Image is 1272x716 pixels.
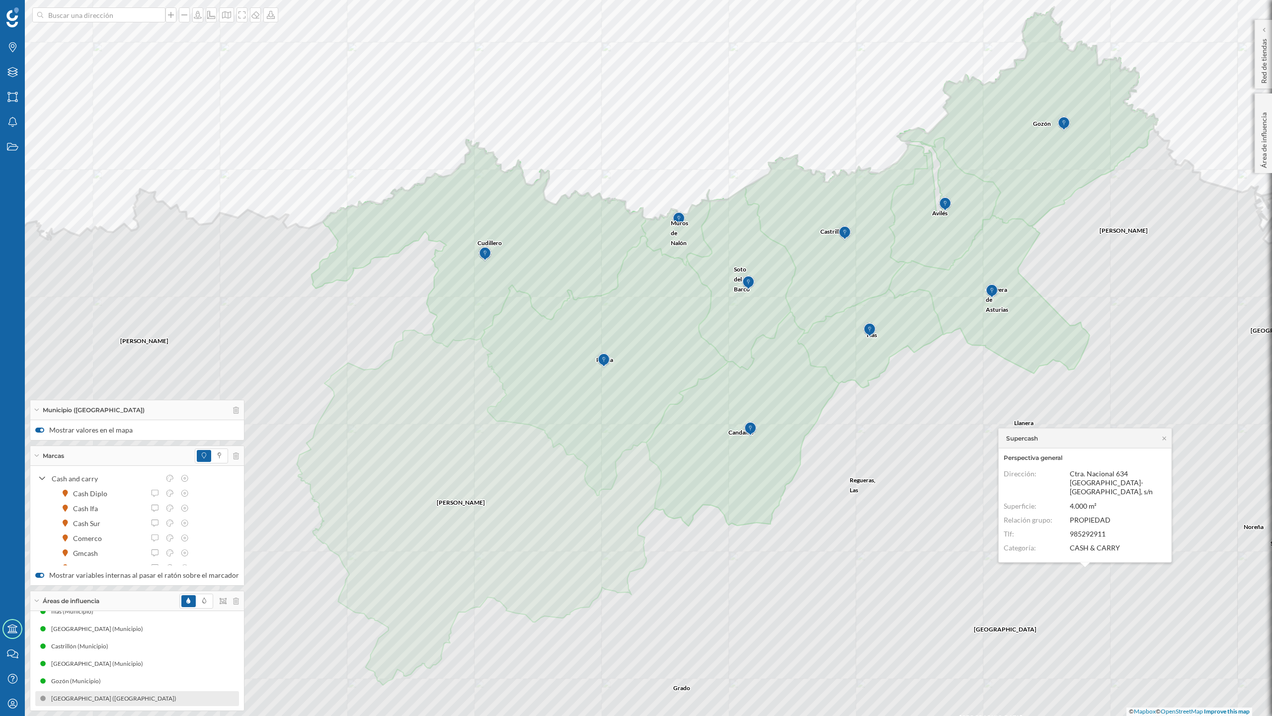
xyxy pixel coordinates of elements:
[51,641,113,651] div: Castrillón (Municipio)
[1004,501,1036,510] span: Superficie:
[51,694,181,704] div: [GEOGRAPHIC_DATA] ([GEOGRAPHIC_DATA])
[35,570,239,580] label: Mostrar variables internas al pasar el ratón sobre el marcador
[73,503,103,514] div: Cash Ifa
[73,548,103,558] div: Gmcash
[51,659,148,669] div: [GEOGRAPHIC_DATA] (Municipio)
[51,676,106,686] div: Gozón (Municipio)
[20,7,55,16] span: Soporte
[43,406,145,415] span: Municipio ([GEOGRAPHIC_DATA])
[1006,434,1038,443] span: Supercash
[1057,114,1070,134] img: Marker
[985,281,998,301] img: Marker
[1004,515,1052,524] span: Relación grupo:
[863,320,875,340] img: Marker
[597,351,610,370] img: Marker
[1161,708,1203,715] a: OpenStreetMap
[1134,708,1156,715] a: Mapbox
[478,244,491,264] img: Marker
[742,273,754,293] img: Marker
[43,451,64,460] span: Marcas
[51,607,98,617] div: Illas (Municipio)
[73,563,117,573] div: Gros Mercat
[35,425,239,435] label: Mostrar valores en el mapa
[672,209,685,229] img: Marker
[838,223,851,243] img: Marker
[1004,530,1014,538] span: Tlf:
[744,419,756,439] img: Marker
[73,518,105,529] div: Cash Sur
[52,473,160,484] div: Cash and carry
[1004,453,1167,462] h6: Perspectiva general
[1004,469,1036,478] span: Dirección:
[43,597,99,606] span: Áreas de influencia
[6,7,19,27] img: Geoblink Logo
[51,624,148,634] div: [GEOGRAPHIC_DATA] (Municipio)
[1259,35,1269,84] p: Red de tiendas
[1259,108,1269,168] p: Área de influencia
[1070,501,1097,510] span: 4.000 m²
[73,533,107,543] div: Comerco
[1070,530,1106,538] span: 985292911
[1126,708,1252,716] div: © ©
[1204,708,1250,715] a: Improve this map
[1070,515,1111,524] span: PROPIEDAD
[1070,543,1120,552] span: CASH & CARRY
[939,194,951,214] img: Marker
[1004,543,1036,552] span: Categoría:
[73,488,112,499] div: Cash Diplo
[1070,469,1153,496] span: Ctra. Nacional 634 [GEOGRAPHIC_DATA]-[GEOGRAPHIC_DATA], s/n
